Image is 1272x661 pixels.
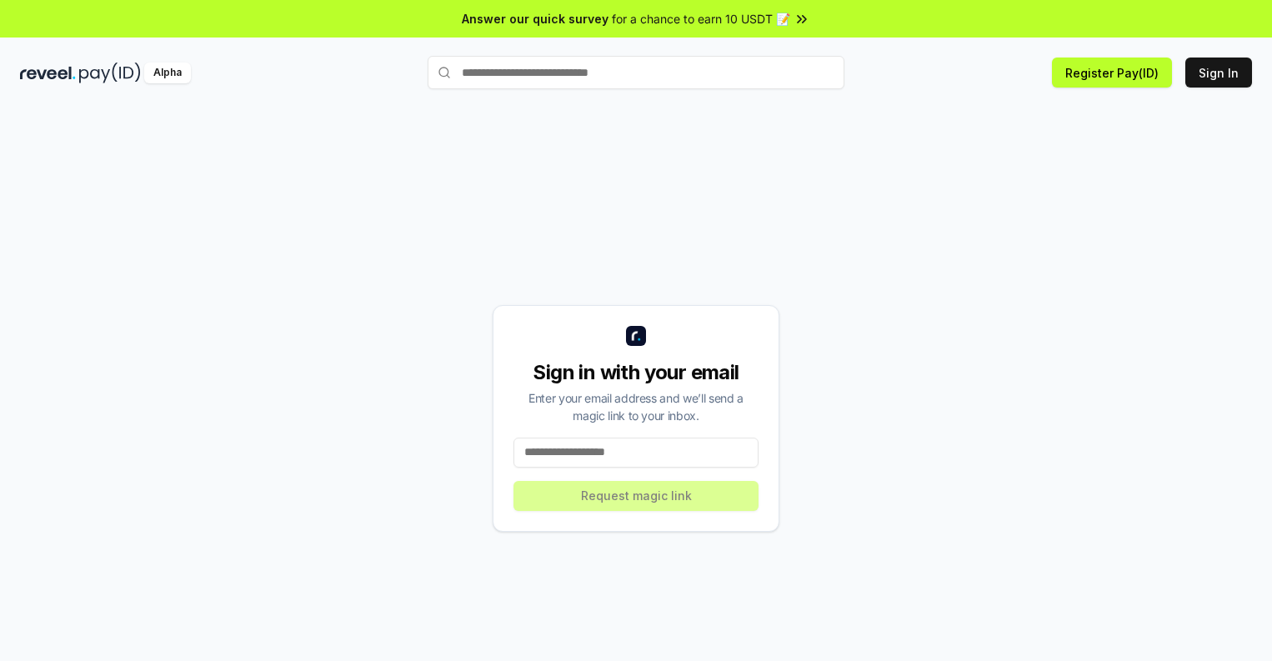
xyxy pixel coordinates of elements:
div: Alpha [144,63,191,83]
div: Enter your email address and we’ll send a magic link to your inbox. [513,389,759,424]
span: for a chance to earn 10 USDT 📝 [612,10,790,28]
img: logo_small [626,326,646,346]
button: Register Pay(ID) [1052,58,1172,88]
div: Sign in with your email [513,359,759,386]
span: Answer our quick survey [462,10,608,28]
img: pay_id [79,63,141,83]
button: Sign In [1185,58,1252,88]
img: reveel_dark [20,63,76,83]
